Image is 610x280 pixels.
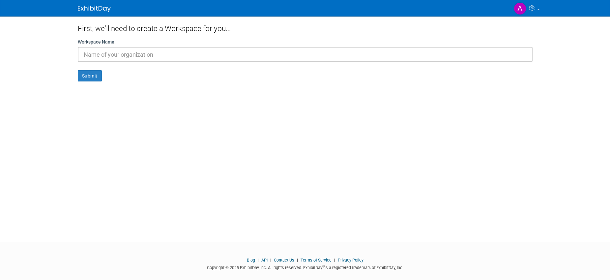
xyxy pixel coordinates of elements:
button: Submit [78,70,102,81]
img: Alex Cozort [514,2,526,15]
label: Workspace Name: [78,39,116,45]
a: Terms of Service [301,258,332,263]
a: API [261,258,268,263]
span: | [333,258,337,263]
sup: ® [322,264,325,268]
span: | [256,258,260,263]
span: | [295,258,300,263]
a: Blog [247,258,255,263]
a: Contact Us [274,258,294,263]
input: Name of your organization [78,47,533,62]
span: | [269,258,273,263]
a: Privacy Policy [338,258,363,263]
div: First, we'll need to create a Workspace for you... [78,16,533,39]
img: ExhibitDay [78,6,111,12]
